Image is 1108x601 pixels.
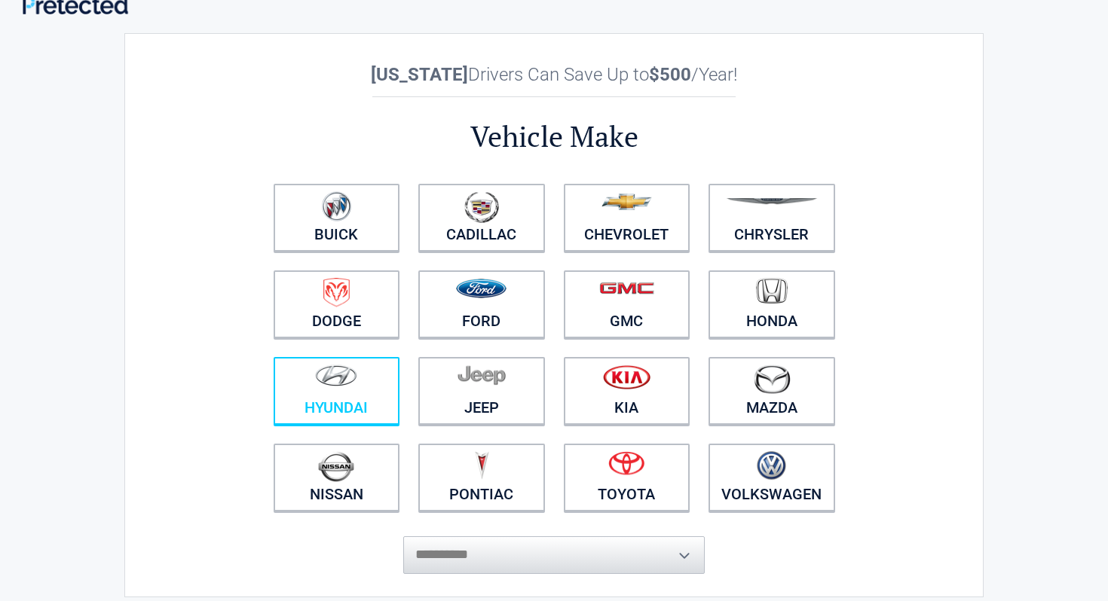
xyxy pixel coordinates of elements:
a: Honda [709,270,835,338]
h2: Drivers Can Save Up to /Year [264,64,844,85]
a: Buick [274,184,400,252]
a: Dodge [274,270,400,338]
a: Chevrolet [564,184,690,252]
img: buick [322,191,351,221]
img: cadillac [464,191,499,223]
b: [US_STATE] [371,64,468,85]
img: ford [456,279,507,298]
a: Kia [564,357,690,425]
b: $500 [649,64,691,85]
a: Chrysler [709,184,835,252]
img: jeep [458,365,506,386]
img: chrysler [726,198,818,205]
img: nissan [318,451,354,482]
a: Mazda [709,357,835,425]
a: Cadillac [418,184,545,252]
img: pontiac [474,451,489,480]
h2: Vehicle Make [264,117,844,156]
img: dodge [323,278,350,307]
a: Jeep [418,357,545,425]
img: mazda [753,365,791,394]
a: Volkswagen [709,444,835,511]
a: Ford [418,270,545,338]
img: hyundai [315,365,357,386]
a: Toyota [564,444,690,511]
img: gmc [599,282,654,294]
a: Pontiac [418,444,545,511]
img: volkswagen [757,451,786,480]
img: chevrolet [601,194,652,210]
a: Hyundai [274,357,400,425]
a: GMC [564,270,690,338]
a: Nissan [274,444,400,511]
img: toyota [608,451,644,475]
img: kia [603,365,650,389]
img: honda [756,278,788,304]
